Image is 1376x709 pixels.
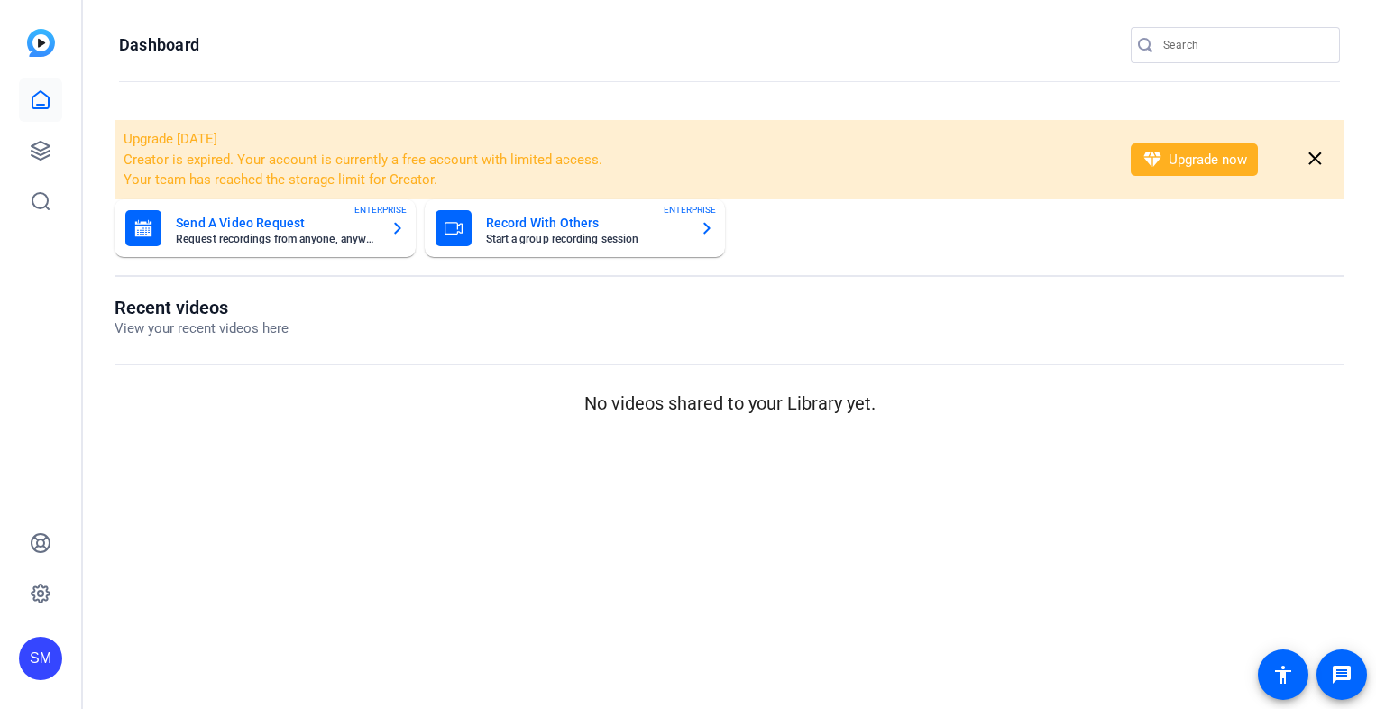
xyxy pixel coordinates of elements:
[176,212,376,234] mat-card-title: Send A Video Request
[27,29,55,57] img: blue-gradient.svg
[1131,143,1258,176] button: Upgrade now
[119,34,199,56] h1: Dashboard
[664,203,716,216] span: ENTERPRISE
[1142,149,1163,170] mat-icon: diamond
[486,212,686,234] mat-card-title: Record With Others
[1331,664,1353,686] mat-icon: message
[1163,34,1326,56] input: Search
[115,199,416,257] button: Send A Video RequestRequest recordings from anyone, anywhereENTERPRISE
[354,203,407,216] span: ENTERPRISE
[1272,664,1294,686] mat-icon: accessibility
[19,637,62,680] div: SM
[124,170,1107,190] li: Your team has reached the storage limit for Creator.
[486,234,686,244] mat-card-subtitle: Start a group recording session
[115,297,289,318] h1: Recent videos
[1304,148,1326,170] mat-icon: close
[115,390,1344,417] p: No videos shared to your Library yet.
[115,318,289,339] p: View your recent videos here
[176,234,376,244] mat-card-subtitle: Request recordings from anyone, anywhere
[124,131,217,147] span: Upgrade [DATE]
[124,150,1107,170] li: Creator is expired. Your account is currently a free account with limited access.
[425,199,726,257] button: Record With OthersStart a group recording sessionENTERPRISE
